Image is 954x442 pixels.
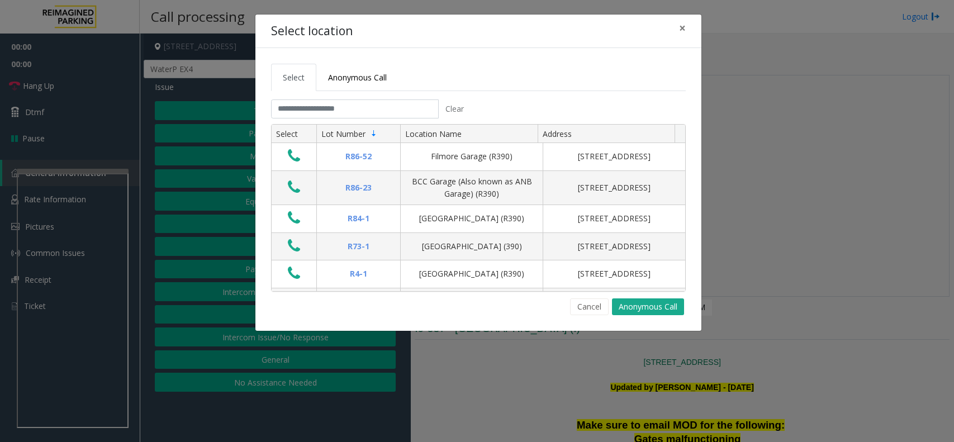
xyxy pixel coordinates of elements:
div: Data table [272,125,685,291]
th: Select [272,125,316,144]
span: Lot Number [321,129,366,139]
div: BCC Garage (Also known as ANB Garage) (R390) [407,175,536,201]
ul: Tabs [271,64,686,91]
button: Cancel [570,298,609,315]
button: Clear [439,99,470,118]
span: × [679,20,686,36]
div: Filmore Garage (R390) [407,150,536,163]
span: Anonymous Call [328,72,387,83]
div: [STREET_ADDRESS] [550,182,678,194]
div: [GEOGRAPHIC_DATA] (R390) [407,212,536,225]
span: Location Name [405,129,462,139]
div: [STREET_ADDRESS] [550,268,678,280]
div: [GEOGRAPHIC_DATA] (R390) [407,268,536,280]
div: [STREET_ADDRESS] [550,212,678,225]
h4: Select location [271,22,353,40]
button: Anonymous Call [612,298,684,315]
div: R84-1 [324,212,393,225]
span: Select [283,72,305,83]
div: R86-23 [324,182,393,194]
span: Address [543,129,572,139]
div: [STREET_ADDRESS] [550,150,678,163]
button: Close [671,15,694,42]
span: Sortable [369,129,378,138]
div: R86-52 [324,150,393,163]
div: [STREET_ADDRESS] [550,240,678,253]
div: [GEOGRAPHIC_DATA] (390) [407,240,536,253]
div: R73-1 [324,240,393,253]
div: R4-1 [324,268,393,280]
